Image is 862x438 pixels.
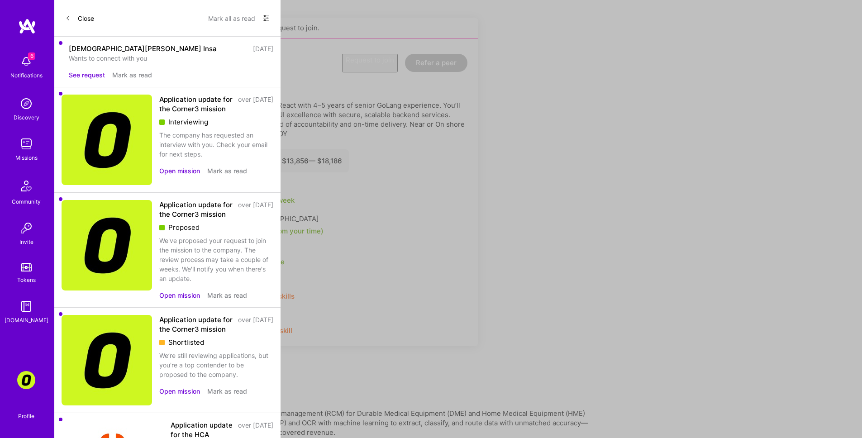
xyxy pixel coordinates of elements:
a: Profile [15,402,38,420]
div: Missions [15,153,38,162]
img: Corner3: Building an AI User Researcher [17,371,35,389]
div: We've proposed your request to join the mission to the company. The review process may take a cou... [159,236,273,283]
div: over [DATE] [238,200,273,219]
button: See request [69,70,105,80]
button: Mark as read [112,70,152,80]
button: Mark as read [207,386,247,396]
img: Company Logo [62,95,152,185]
div: Notifications [10,71,43,80]
a: Corner3: Building an AI User Researcher [15,371,38,389]
button: Mark all as read [208,11,255,25]
div: The company has requested an interview with you. Check your email for next steps. [159,130,273,159]
div: Application update for the Corner3 mission [159,315,233,334]
div: Proposed [159,223,273,232]
div: over [DATE] [238,95,273,114]
img: Invite [17,219,35,237]
button: Mark as read [207,166,247,176]
div: We’re still reviewing applications, but you're a top contender to be proposed to the company. [159,351,273,379]
img: Company Logo [62,315,152,405]
div: over [DATE] [238,315,273,334]
div: Tokens [17,275,36,285]
div: Application update for the Corner3 mission [159,95,233,114]
span: 6 [28,52,35,60]
div: Application update for the Corner3 mission [159,200,233,219]
img: teamwork [17,135,35,153]
div: Community [12,197,41,206]
div: Discovery [14,113,39,122]
img: discovery [17,95,35,113]
button: Open mission [159,386,200,396]
div: Profile [18,411,34,420]
button: Open mission [159,166,200,176]
div: Interviewing [159,117,273,127]
div: Invite [19,237,33,247]
img: Company Logo [62,200,152,290]
button: Mark as read [207,290,247,300]
div: [DOMAIN_NAME] [5,315,48,325]
div: Wants to connect with you [69,53,273,63]
div: Shortlisted [159,338,273,347]
img: logo [18,18,36,34]
img: tokens [21,263,32,271]
img: bell [17,52,35,71]
img: Community [15,175,37,197]
img: guide book [17,297,35,315]
div: [DATE] [253,44,273,53]
div: [DEMOGRAPHIC_DATA][PERSON_NAME] Insa [69,44,217,53]
button: Close [65,11,94,25]
button: Open mission [159,290,200,300]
